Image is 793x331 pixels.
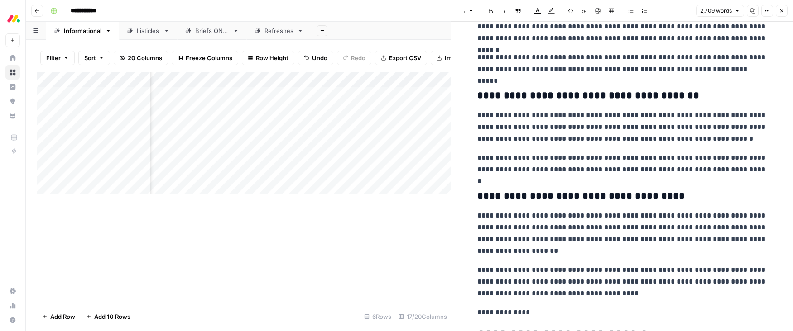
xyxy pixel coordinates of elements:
a: Usage [5,298,20,313]
span: Sort [84,53,96,62]
button: Undo [298,51,333,65]
span: Freeze Columns [186,53,232,62]
button: Add 10 Rows [81,309,136,324]
a: Informational [46,22,119,40]
button: Sort [78,51,110,65]
div: Informational [64,26,101,35]
button: Row Height [242,51,294,65]
button: 2,709 words [696,5,744,17]
div: Refreshes [264,26,293,35]
span: Add Row [50,312,75,321]
span: Undo [312,53,327,62]
span: 2,709 words [700,7,732,15]
button: 20 Columns [114,51,168,65]
span: Export CSV [389,53,421,62]
button: Import CSV [431,51,483,65]
a: Refreshes [247,22,311,40]
span: Import CSV [445,53,477,62]
button: Filter [40,51,75,65]
button: Add Row [37,309,81,324]
a: Listicles [119,22,178,40]
button: Workspace: Monday.com [5,7,20,30]
button: Help + Support [5,313,20,327]
a: Settings [5,284,20,298]
div: 17/20 Columns [395,309,451,324]
div: Listicles [137,26,160,35]
span: Add 10 Rows [94,312,130,321]
button: Export CSV [375,51,427,65]
a: Home [5,51,20,65]
span: 20 Columns [128,53,162,62]
span: Redo [351,53,365,62]
button: Freeze Columns [172,51,238,65]
img: Monday.com Logo [5,10,22,27]
a: Insights [5,80,20,94]
button: Redo [337,51,371,65]
a: Your Data [5,109,20,123]
a: Briefs ONLY [178,22,247,40]
a: Opportunities [5,94,20,109]
div: Briefs ONLY [195,26,229,35]
div: 6 Rows [360,309,395,324]
span: Row Height [256,53,288,62]
a: Browse [5,65,20,80]
span: Filter [46,53,61,62]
